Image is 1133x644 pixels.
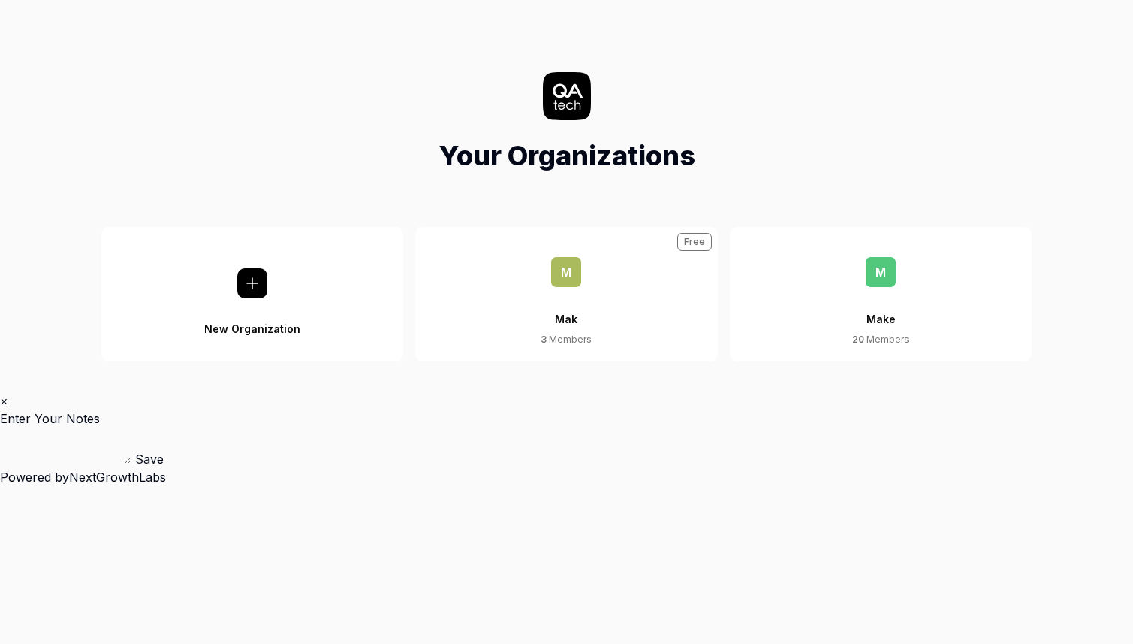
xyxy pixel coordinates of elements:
div: Make [866,287,896,333]
span: 3 [541,334,547,345]
button: MMake20 Members [730,227,1032,361]
span: 20 [852,334,864,345]
button: New Organization [101,227,404,361]
a: NextGrowthLabs [69,470,166,485]
button: MMak3 MembersFree [415,227,718,361]
div: Members [541,333,592,346]
button: Save [135,450,164,468]
span: M [551,257,581,287]
div: Mak [555,287,577,333]
h1: Your Organizations [438,135,695,176]
div: Members [852,333,909,346]
div: New Organization [204,298,300,336]
div: Free [677,233,712,251]
span: M [866,257,896,287]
